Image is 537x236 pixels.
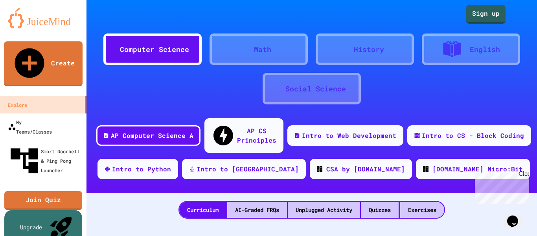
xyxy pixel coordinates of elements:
div: Computer Science [120,44,189,55]
img: logo-orange.svg [8,8,79,28]
div: Exercises [400,202,444,218]
div: AI-Graded FRQs [227,202,287,218]
div: Smart Doorbell & Ping Pong Launcher [8,144,83,177]
div: Social Science [285,84,346,94]
div: AP Computer Science A [111,131,193,140]
div: Math [254,44,271,55]
div: Quizzes [361,202,399,218]
div: [DOMAIN_NAME] Micro:Bit [432,164,523,174]
a: Sign up [466,5,506,24]
div: AP CS Principles [237,126,276,145]
div: English [470,44,500,55]
div: History [354,44,384,55]
div: Explore [8,100,27,110]
div: My Teams/Classes [8,117,52,136]
div: Intro to Python [112,164,171,174]
img: CODE_logo_RGB.png [317,166,322,172]
a: Join Quiz [4,191,82,210]
div: Intro to Web Development [302,131,396,140]
a: Create [4,41,83,86]
iframe: chat widget [472,170,529,204]
div: Curriculum [179,202,226,218]
div: Upgrade [20,223,42,231]
div: Intro to [GEOGRAPHIC_DATA] [197,164,299,174]
img: CODE_logo_RGB.png [423,166,428,172]
div: Chat with us now!Close [3,3,54,50]
div: CSA by [DOMAIN_NAME] [326,164,405,174]
div: Unplugged Activity [288,202,360,218]
iframe: chat widget [504,204,529,228]
div: Intro to CS - Block Coding [422,131,524,140]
